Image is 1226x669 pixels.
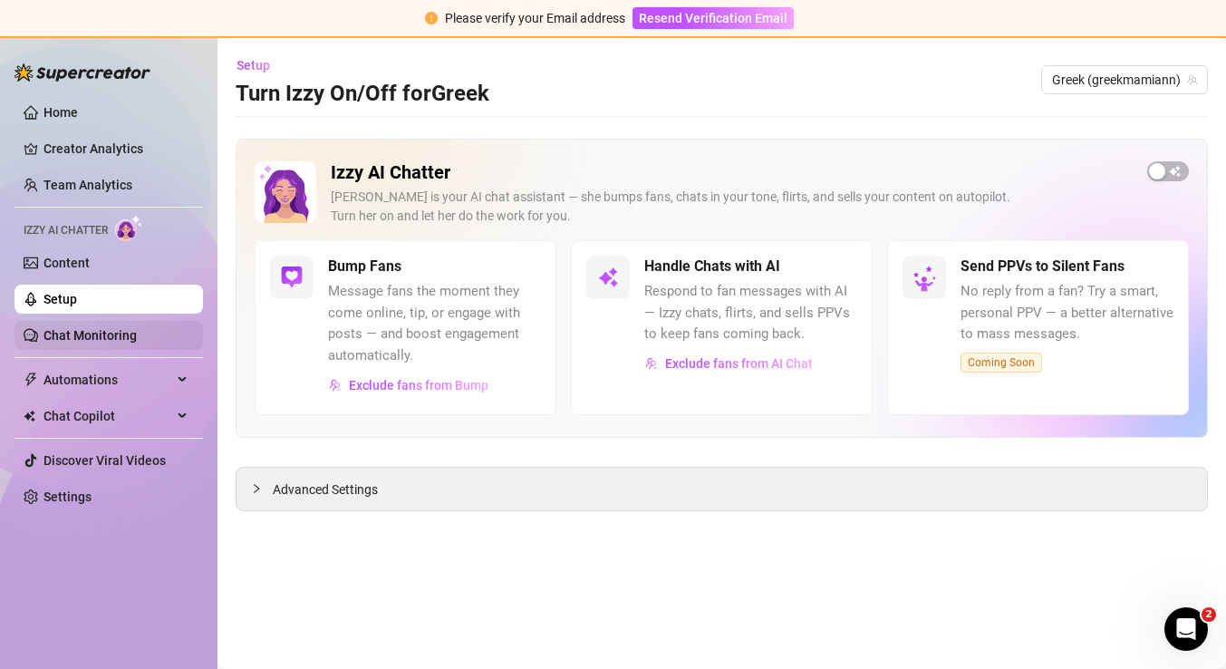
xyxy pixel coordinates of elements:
[236,51,285,80] button: Setup
[237,58,270,73] span: Setup
[331,161,1133,184] h2: Izzy AI Chatter
[251,479,273,499] div: collapsed
[115,215,143,241] img: AI Chatter
[24,410,35,422] img: Chat Copilot
[328,281,541,366] span: Message fans the moment they come online, tip, or engage with posts — and boost engagement automa...
[644,281,857,345] span: Respond to fan messages with AI — Izzy chats, flirts, and sells PPVs to keep fans coming back.
[1187,74,1198,85] span: team
[43,292,77,306] a: Setup
[961,256,1125,277] h5: Send PPVs to Silent Fans
[645,357,658,370] img: svg%3e
[597,267,619,288] img: svg%3e
[644,256,780,277] h5: Handle Chats with AI
[43,134,188,163] a: Creator Analytics
[1164,607,1208,651] iframe: Intercom live chat
[328,371,489,400] button: Exclude fans from Bump
[24,222,108,239] span: Izzy AI Chatter
[425,12,438,24] span: exclamation-circle
[43,402,172,431] span: Chat Copilot
[632,7,794,29] button: Resend Verification Email
[43,178,132,192] a: Team Analytics
[43,105,78,120] a: Home
[331,188,1133,226] div: [PERSON_NAME] is your AI chat assistant — she bumps fans, chats in your tone, flirts, and sells y...
[14,63,150,82] img: logo-BBDzfeDw.svg
[24,373,38,387] span: thunderbolt
[236,80,489,109] h3: Turn Izzy On/Off for Greek
[328,256,401,277] h5: Bump Fans
[43,256,90,270] a: Content
[43,453,166,468] a: Discover Viral Videos
[912,266,941,295] img: silent-fans-ppv-o-N6Mmdf.svg
[251,483,262,494] span: collapsed
[255,161,316,223] img: Izzy AI Chatter
[43,365,172,394] span: Automations
[639,11,787,25] span: Resend Verification Email
[1202,607,1216,622] span: 2
[961,353,1042,373] span: Coming Soon
[445,8,625,28] div: Please verify your Email address
[665,356,813,371] span: Exclude fans from AI Chat
[1052,66,1197,93] span: Greek (greekmamiann)
[43,490,92,504] a: Settings
[644,349,814,378] button: Exclude fans from AI Chat
[281,267,303,288] img: svg%3e
[349,378,488,393] span: Exclude fans from Bump
[43,328,137,343] a: Chat Monitoring
[961,281,1173,345] span: No reply from a fan? Try a smart, personal PPV — a better alternative to mass messages.
[273,480,378,499] span: Advanced Settings
[329,379,342,392] img: svg%3e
